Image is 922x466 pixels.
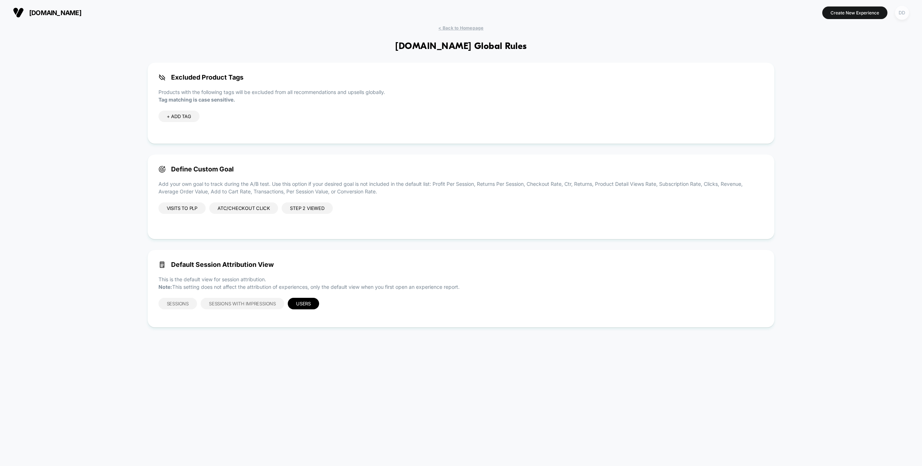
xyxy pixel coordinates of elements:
div: Step 2 Viewed [282,202,332,214]
span: Users [296,301,311,306]
strong: Note: [158,284,172,290]
span: < Back to Homepage [438,25,483,31]
button: DD [893,5,911,20]
button: [DOMAIN_NAME] [11,7,84,18]
div: ATC/Checkout click [209,202,278,214]
img: Visually logo [13,7,24,18]
p: Products with the following tags will be excluded from all recommendations and upsells globally. [158,88,764,103]
div: DD [895,6,909,20]
span: Define Custom Goal [158,165,764,173]
span: + ADD TAG [167,113,191,119]
button: Create New Experience [822,6,887,19]
span: Sessions with Impressions [209,301,276,306]
span: [DOMAIN_NAME] [29,9,81,17]
span: Default Session Attribution View [158,261,764,268]
p: This is the default view for session attribution. This setting does not affect the attribution of... [158,275,764,291]
div: Visits to PLP [158,202,206,214]
strong: Tag matching is case sensitive. [158,97,235,103]
span: Sessions [167,301,189,306]
h1: [DOMAIN_NAME] Global Rules [395,41,527,52]
span: Excluded Product Tags [158,73,764,81]
p: Add your own goal to track during the A/B test. Use this option if your desired goal is not inclu... [158,180,764,195]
